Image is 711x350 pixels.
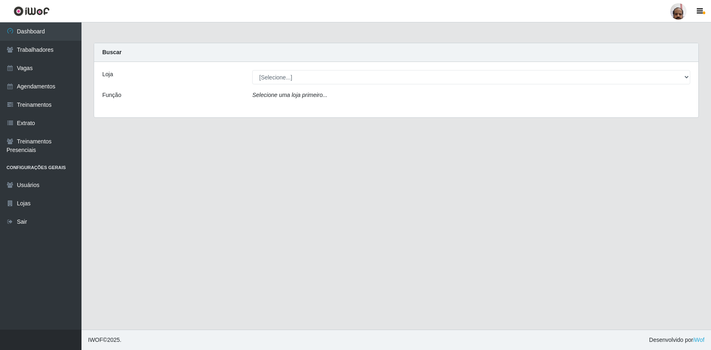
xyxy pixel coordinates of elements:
[252,92,327,98] i: Selecione uma loja primeiro...
[693,337,704,343] a: iWof
[102,70,113,79] label: Loja
[102,49,121,55] strong: Buscar
[13,6,50,16] img: CoreUI Logo
[102,91,121,99] label: Função
[88,337,103,343] span: IWOF
[649,336,704,344] span: Desenvolvido por
[88,336,121,344] span: © 2025 .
